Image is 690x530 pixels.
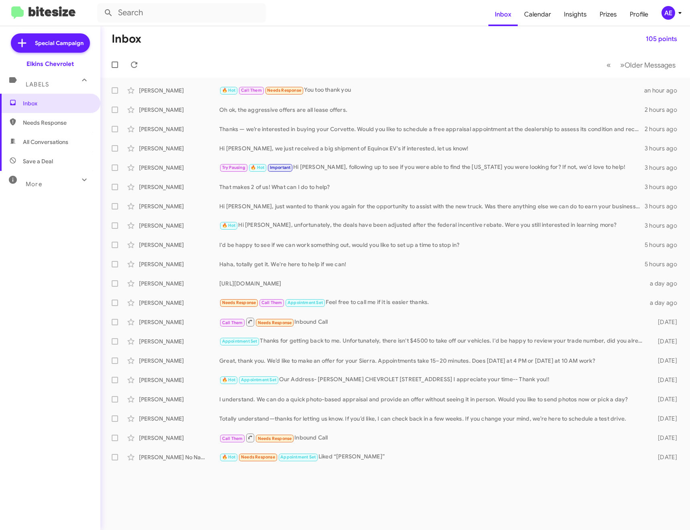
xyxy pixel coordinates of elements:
span: 🔥 Hot [222,454,236,460]
div: Great, thank you. We’d like to make an offer for your Sierra. Appointments take 15–20 minutes. Do... [219,357,646,365]
div: [PERSON_NAME] [139,144,219,152]
div: [PERSON_NAME] [139,299,219,307]
div: [PERSON_NAME] [139,357,219,365]
div: [PERSON_NAME] [139,415,219,423]
div: I understand. We can do a quick photo-based appraisal and provide an offer without seeing it in p... [219,395,646,403]
span: All Conversations [23,138,68,146]
div: [PERSON_NAME] No Name [139,453,219,461]
div: Thanks — we’re interested in buying your Corvette. Would you like to schedule a free appraisal ap... [219,125,645,133]
div: 2 hours ago [645,125,684,133]
nav: Page navigation example [602,57,680,73]
div: 3 hours ago [645,164,684,172]
span: Needs Response [222,300,256,305]
a: Prizes [593,3,623,26]
div: [PERSON_NAME] [139,86,219,94]
div: Liked “[PERSON_NAME]” [219,452,646,462]
a: Calendar [518,3,557,26]
span: Needs Response [258,320,292,325]
span: Needs Response [23,119,91,127]
div: [PERSON_NAME] [139,241,219,249]
span: Appointment Set [280,454,316,460]
div: [DATE] [646,453,684,461]
span: Special Campaign [35,39,84,47]
div: Feel free to call me if it is easier thanks. [219,298,646,307]
div: [DATE] [646,337,684,345]
div: Thanks for getting back to me. Unfortunately, there isn't $4500 to take off our vehicles. I'd be ... [219,337,646,346]
div: Hi [PERSON_NAME], following up to see if you were able to find the [US_STATE] you were looking fo... [219,163,645,172]
div: an hour ago [644,86,684,94]
div: Oh ok, the aggressive offers are all lease offers. [219,106,645,114]
a: Special Campaign [11,33,90,53]
span: Appointment Set [241,377,276,382]
span: Inbox [23,99,91,107]
span: Important [270,165,291,170]
div: [PERSON_NAME] [139,318,219,326]
div: Elkins Chevrolet [27,60,74,68]
span: Appointment Set [222,339,257,344]
div: 3 hours ago [645,202,684,210]
span: Try Pausing [222,165,245,170]
div: [DATE] [646,357,684,365]
span: Call Them [222,320,243,325]
span: Save a Deal [23,157,53,165]
span: Needs Response [267,88,301,93]
a: Profile [623,3,655,26]
a: Inbox [488,3,518,26]
div: [PERSON_NAME] [139,106,219,114]
div: That makes 2 of us! What can I do to help? [219,183,645,191]
span: Call Them [241,88,262,93]
a: Insights [557,3,593,26]
span: 105 points [646,32,677,46]
div: [PERSON_NAME] [139,337,219,345]
span: « [606,60,611,70]
span: Appointment Set [288,300,323,305]
h1: Inbox [112,33,141,45]
div: [PERSON_NAME] [139,222,219,230]
span: More [26,181,42,188]
span: 🔥 Hot [222,88,236,93]
span: Needs Response [241,454,275,460]
span: Call Them [222,436,243,441]
div: [PERSON_NAME] [139,202,219,210]
div: a day ago [646,299,684,307]
button: Next [615,57,680,73]
div: [PERSON_NAME] [139,260,219,268]
div: [DATE] [646,395,684,403]
div: [PERSON_NAME] [139,125,219,133]
div: [PERSON_NAME] [139,395,219,403]
div: [PERSON_NAME] [139,183,219,191]
button: 105 points [639,32,684,46]
div: [PERSON_NAME] [139,434,219,442]
div: [DATE] [646,434,684,442]
span: Older Messages [625,61,676,70]
span: Call Them [261,300,282,305]
div: 3 hours ago [645,144,684,152]
div: 2 hours ago [645,106,684,114]
div: Inbound Call [219,433,646,443]
div: AE [661,6,675,20]
span: 🔥 Hot [251,165,264,170]
div: [DATE] [646,415,684,423]
div: [PERSON_NAME] [139,376,219,384]
div: Inbound Call [219,317,646,327]
span: 🔥 Hot [222,377,236,382]
div: Hi [PERSON_NAME], unfortunately, the deals have been adjusted after the federal incentive rebate.... [219,221,645,230]
div: [PERSON_NAME] [139,164,219,172]
div: Haha, totally get it. We're here to help if we can! [219,260,645,268]
div: 3 hours ago [645,183,684,191]
div: Our Address- [PERSON_NAME] CHEVROLET [STREET_ADDRESS] I appreciate your time-- Thank you!! [219,375,646,384]
div: Totally understand—thanks for letting us know. If you’d like, I can check back in a few weeks. If... [219,415,646,423]
div: [DATE] [646,318,684,326]
div: Hi [PERSON_NAME], just wanted to thank you again for the opportunity to assist with the new truck... [219,202,645,210]
div: You too thank you [219,86,644,95]
div: 5 hours ago [645,241,684,249]
div: [URL][DOMAIN_NAME] [219,279,646,288]
div: 5 hours ago [645,260,684,268]
span: 🔥 Hot [222,223,236,228]
div: a day ago [646,279,684,288]
button: Previous [602,57,616,73]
